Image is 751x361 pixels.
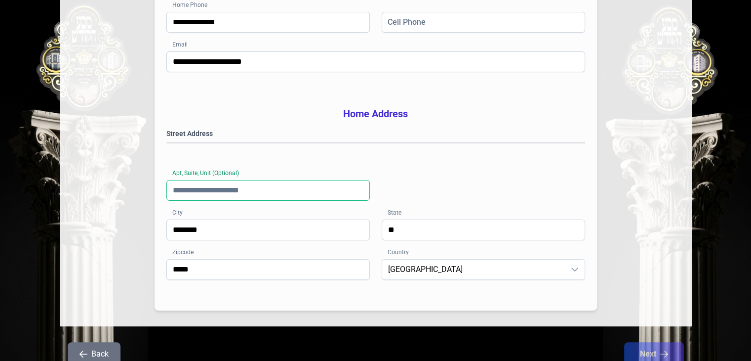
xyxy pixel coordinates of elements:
[166,107,585,121] h3: Home Address
[166,129,585,138] label: Street Address
[565,260,585,279] div: dropdown trigger
[382,260,565,279] span: United States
